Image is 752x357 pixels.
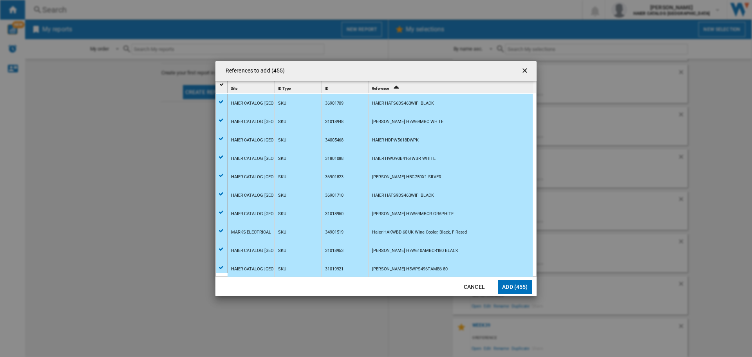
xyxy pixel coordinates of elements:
div: SKU [278,260,286,278]
div: HAIER CATALOG [GEOGRAPHIC_DATA] [231,113,305,131]
span: Reference [372,86,389,91]
div: 31018953 [325,242,343,260]
div: [PERSON_NAME] HBG750X1 SILVER [372,168,441,186]
div: Sort None [229,81,274,93]
div: SKU [278,187,286,205]
div: Sort None [323,81,368,93]
div: 31801088 [325,150,343,168]
div: [PERSON_NAME] H7W69MBCR GRAPHITE [372,205,454,223]
div: 31019921 [325,260,343,278]
div: 34901519 [325,223,343,241]
button: Cancel [457,280,492,294]
div: [PERSON_NAME] H3WPS496TAMB6-80 [372,260,448,278]
div: HAIER HWQ90B416FWBR WHITE [372,150,436,168]
ng-md-icon: getI18NText('BUTTONS.CLOSE_DIALOG') [521,67,530,76]
div: HAIER CATALOG [GEOGRAPHIC_DATA] [231,260,305,278]
button: Add (455) [498,280,532,294]
div: SKU [278,242,286,260]
div: ID Sort None [323,81,368,93]
div: SKU [278,150,286,168]
div: SKU [278,131,286,149]
div: SKU [278,205,286,223]
div: SKU [278,223,286,241]
div: 31018948 [325,113,343,131]
div: HAIER HATS6DS46BWIFI BLACK [372,94,434,112]
div: HAIER CATALOG [GEOGRAPHIC_DATA] [231,94,305,112]
h4: References to add (455) [222,67,285,75]
div: HAIER CATALOG [GEOGRAPHIC_DATA] [231,187,305,205]
span: Sort Ascending [390,86,402,91]
div: HAIER CATALOG [GEOGRAPHIC_DATA] [231,168,305,186]
div: 36901710 [325,187,343,205]
button: getI18NText('BUTTONS.CLOSE_DIALOG') [518,63,533,79]
div: MARKS ELECTRICAL [231,223,271,241]
div: 36901823 [325,168,343,186]
div: HAIER HATS9DS46BWIFI BLACK [372,187,434,205]
div: Reference Sort Ascending [370,81,533,93]
div: SKU [278,94,286,112]
div: 31018950 [325,205,343,223]
div: 34005468 [325,131,343,149]
div: [PERSON_NAME] H7W69MBC WHITE [372,113,443,131]
div: ID Type Sort None [276,81,321,93]
div: HAIER CATALOG [GEOGRAPHIC_DATA] [231,242,305,260]
div: HAIER HDPW5618DWPK [372,131,419,149]
div: HAIER CATALOG [GEOGRAPHIC_DATA] [231,131,305,149]
span: Site [231,86,237,91]
span: ID Type [278,86,291,91]
div: HAIER CATALOG [GEOGRAPHIC_DATA] [231,205,305,223]
span: ID [325,86,329,91]
div: Sort Ascending [370,81,533,93]
div: [PERSON_NAME] H7W610AMBCR180 BLACK [372,242,458,260]
div: SKU [278,168,286,186]
div: Site Sort None [229,81,274,93]
div: Sort None [276,81,321,93]
div: SKU [278,113,286,131]
div: Haier HAKWBD 60 UK Wine Cooler, Black, F Rated [372,223,466,241]
div: HAIER CATALOG [GEOGRAPHIC_DATA] [231,150,305,168]
div: 36901709 [325,94,343,112]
